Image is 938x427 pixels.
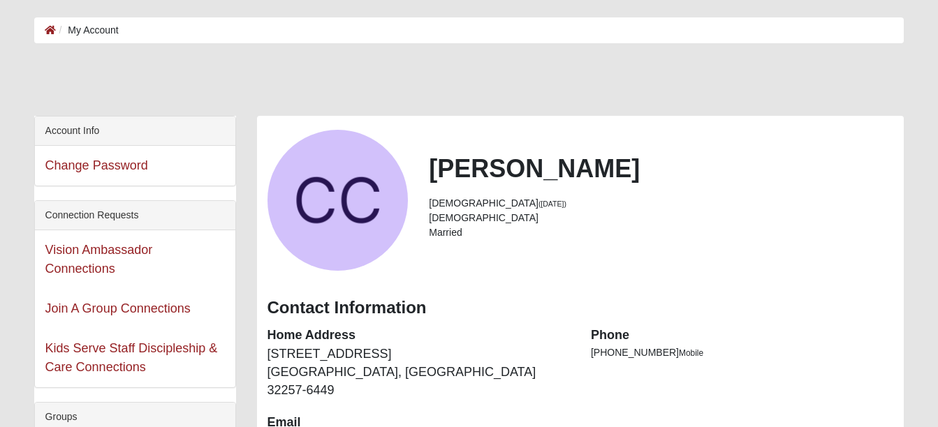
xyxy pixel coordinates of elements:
dd: [STREET_ADDRESS] [GEOGRAPHIC_DATA], [GEOGRAPHIC_DATA] 32257-6449 [268,345,570,399]
dt: Home Address [268,327,570,345]
li: [PHONE_NUMBER] [591,345,893,360]
a: Change Password [45,158,148,172]
a: Kids Serve Staff Discipleship & Care Connections [45,341,218,374]
li: Married [429,225,893,240]
a: Join A Group Connections [45,301,191,315]
h2: [PERSON_NAME] [429,153,893,183]
a: Vision Ambassador Connections [45,243,153,276]
li: [DEMOGRAPHIC_DATA] [429,196,893,211]
dt: Phone [591,327,893,345]
small: ([DATE]) [538,200,566,208]
span: Mobile [679,348,703,358]
h3: Contact Information [268,298,894,318]
div: Account Info [35,117,235,146]
a: View Fullsize Photo [268,193,409,207]
div: Connection Requests [35,201,235,230]
li: [DEMOGRAPHIC_DATA] [429,211,893,225]
li: My Account [56,23,119,38]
